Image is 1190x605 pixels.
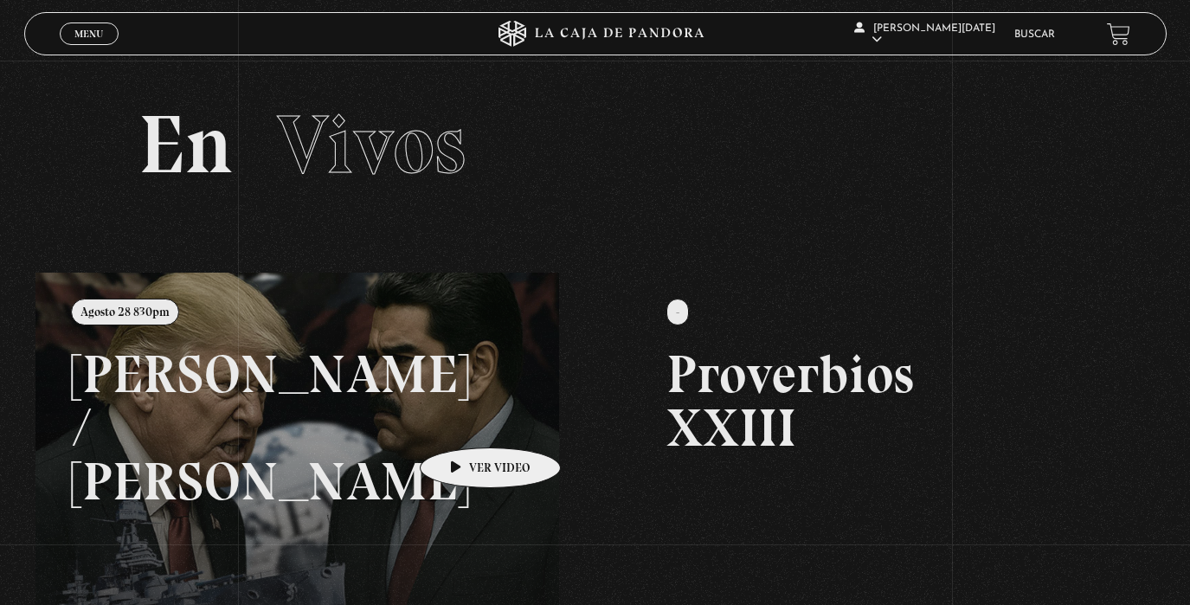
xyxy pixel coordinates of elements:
span: [PERSON_NAME][DATE] [854,23,995,45]
span: Menu [74,29,103,39]
span: Vivos [277,95,466,194]
h2: En [138,104,1052,186]
a: View your shopping cart [1107,22,1130,45]
span: Cerrar [68,43,109,55]
a: Buscar [1014,29,1055,40]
